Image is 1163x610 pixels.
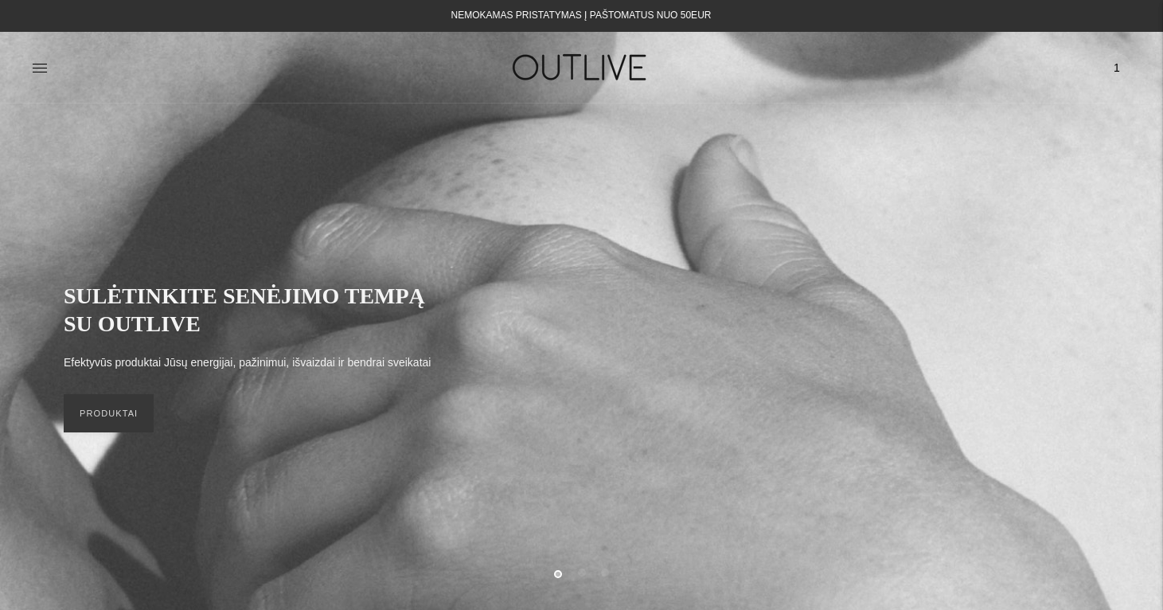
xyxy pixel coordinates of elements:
span: 1 [1106,57,1128,79]
a: 1 [1103,50,1131,85]
img: OUTLIVE [482,40,681,95]
div: NEMOKAMAS PRISTATYMAS Į PAŠTOMATUS NUO 50EUR [451,6,712,25]
p: Efektyvūs produktai Jūsų energijai, pažinimui, išvaizdai ir bendrai sveikatai [64,354,431,373]
button: Move carousel to slide 1 [554,570,562,578]
h2: SULĖTINKITE SENĖJIMO TEMPĄ SU OUTLIVE [64,282,446,338]
button: Move carousel to slide 2 [578,569,586,577]
a: PRODUKTAI [64,394,154,432]
button: Move carousel to slide 3 [601,569,609,577]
